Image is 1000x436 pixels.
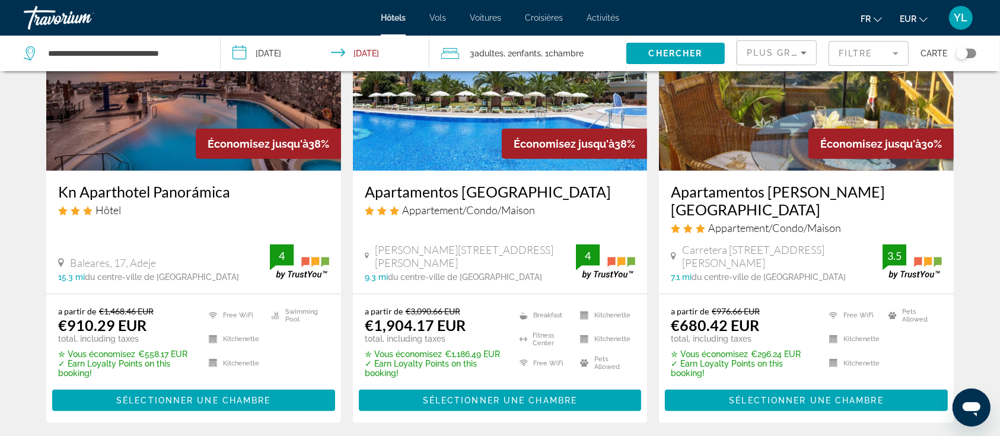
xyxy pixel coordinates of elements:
[823,354,883,372] li: Kitchenette
[671,359,814,378] p: ✓ Earn Loyalty Points on this booking!
[820,138,921,150] span: Économisez jusqu'à
[829,40,909,66] button: Filter
[671,183,942,218] a: Apartamentos [PERSON_NAME][GEOGRAPHIC_DATA]
[99,306,154,316] del: €1,468.46 EUR
[883,244,942,279] img: trustyou-badge.svg
[514,306,575,324] li: Breakfast
[808,129,954,159] div: 30%
[70,256,156,269] span: Baleares, 17, Adeje
[85,272,239,282] span: du centre-ville de [GEOGRAPHIC_DATA]
[665,390,948,411] button: Sélectionner une chambre
[365,334,505,343] p: total, including taxes
[861,10,882,27] button: Change language
[747,46,807,60] mat-select: Sort by
[402,203,535,217] span: Appartement/Condo/Maison
[58,272,85,282] span: 15.3 mi
[365,316,466,334] ins: €1,904.17 EUR
[365,203,636,217] div: 3 star Apartment
[823,330,883,348] li: Kitchenette
[208,138,308,150] span: Économisez jusqu'à
[406,306,460,316] del: €3,090.66 EUR
[512,49,541,58] span: Enfants
[365,306,403,316] span: a partir de
[823,306,883,324] li: Free WiFi
[423,396,577,405] span: Sélectionner une chambre
[671,316,759,334] ins: €680.42 EUR
[747,48,888,58] span: Plus grandes économies
[504,45,541,62] span: , 2
[729,396,883,405] span: Sélectionner une chambre
[359,393,642,406] a: Sélectionner une chambre
[541,45,584,62] span: , 1
[671,349,814,359] p: €296.24 EUR
[359,390,642,411] button: Sélectionner une chambre
[365,349,505,359] p: €1,186.49 EUR
[576,249,600,263] div: 4
[587,13,619,23] a: Activités
[861,14,871,24] span: fr
[514,330,575,348] li: Fitness Center
[514,138,614,150] span: Économisez jusqu'à
[58,359,194,378] p: ✓ Earn Loyalty Points on this booking!
[953,389,991,427] iframe: Bouton de lancement de la fenêtre de messagerie
[58,203,329,217] div: 3 star Hotel
[626,43,725,64] button: Chercher
[692,272,846,282] span: du centre-ville de [GEOGRAPHIC_DATA]
[365,272,388,282] span: 9.3 mi
[525,13,563,23] a: Croisières
[947,48,976,59] button: Toggle map
[58,334,194,343] p: total, including taxes
[712,306,760,316] del: €976.66 EUR
[549,49,584,58] span: Chambre
[203,306,266,324] li: Free WiFi
[576,244,635,279] img: trustyou-badge.svg
[52,393,335,406] a: Sélectionner une chambre
[883,249,906,263] div: 3.5
[58,306,96,316] span: a partir de
[665,393,948,406] a: Sélectionner une chambre
[671,221,942,234] div: 3 star Apartment
[375,243,576,269] span: [PERSON_NAME][STREET_ADDRESS][PERSON_NAME]
[365,359,505,378] p: ✓ Earn Loyalty Points on this booking!
[900,10,928,27] button: Change currency
[921,45,947,62] span: Carte
[945,5,976,30] button: User Menu
[58,349,194,359] p: €558.17 EUR
[900,14,916,24] span: EUR
[474,49,504,58] span: Adultes
[574,330,635,348] li: Kitchenette
[502,129,647,159] div: 38%
[203,330,266,348] li: Kitchenette
[365,349,442,359] span: ✮ Vous économisez
[574,354,635,372] li: Pets Allowed
[954,12,968,24] span: YL
[470,45,504,62] span: 3
[381,13,406,23] a: Hôtels
[671,334,814,343] p: total, including taxes
[270,244,329,279] img: trustyou-badge.svg
[883,306,942,324] li: Pets Allowed
[58,349,135,359] span: ✮ Vous économisez
[429,36,626,71] button: Travelers: 3 adults, 2 children
[682,243,883,269] span: Carretera [STREET_ADDRESS][PERSON_NAME]
[266,306,329,324] li: Swimming Pool
[116,396,270,405] span: Sélectionner une chambre
[470,13,501,23] a: Voitures
[514,354,575,372] li: Free WiFi
[671,349,748,359] span: ✮ Vous économisez
[95,203,121,217] span: Hôtel
[221,36,429,71] button: Check-in date: Apr 20, 2026 Check-out date: Apr 26, 2026
[203,354,266,372] li: Kitchenette
[58,183,329,201] a: Kn Aparthotel Panorámica
[24,2,142,33] a: Travorium
[196,129,341,159] div: 38%
[365,183,636,201] h3: Apartamentos [GEOGRAPHIC_DATA]
[574,306,635,324] li: Kitchenette
[671,272,692,282] span: 7.1 mi
[388,272,542,282] span: du centre-ville de [GEOGRAPHIC_DATA]
[58,316,147,334] ins: €910.29 EUR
